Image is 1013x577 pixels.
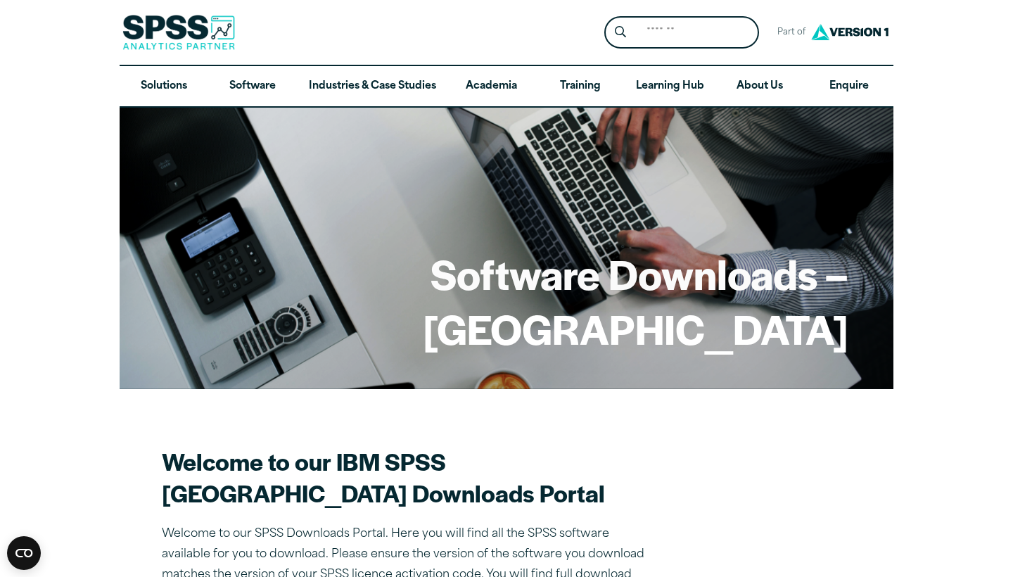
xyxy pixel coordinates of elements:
[162,445,654,509] h2: Welcome to our IBM SPSS [GEOGRAPHIC_DATA] Downloads Portal
[447,66,536,107] a: Academia
[120,66,208,107] a: Solutions
[604,16,759,49] form: Site Header Search Form
[208,66,297,107] a: Software
[808,19,892,45] img: Version1 Logo
[770,23,808,43] span: Part of
[608,20,634,46] button: Search magnifying glass icon
[536,66,625,107] a: Training
[715,66,804,107] a: About Us
[625,66,715,107] a: Learning Hub
[805,66,893,107] a: Enquire
[120,66,893,107] nav: Desktop version of site main menu
[615,26,626,38] svg: Search magnifying glass icon
[298,66,447,107] a: Industries & Case Studies
[7,536,41,570] button: Open CMP widget
[122,15,235,50] img: SPSS Analytics Partner
[165,246,848,355] h1: Software Downloads – [GEOGRAPHIC_DATA]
